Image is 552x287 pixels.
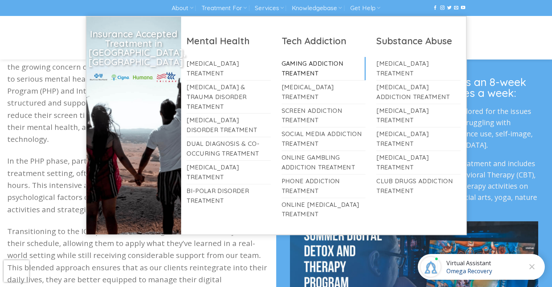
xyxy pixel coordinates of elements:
[187,161,271,184] a: [MEDICAL_DATA] Treatment
[282,127,366,151] a: Social Media Addiction Treatment
[187,57,271,80] a: [MEDICAL_DATA] Treatment
[187,35,271,47] h2: Mental Health
[7,49,269,145] p: Our [MEDICAL_DATA] Program at Omega Recovery is designed to address the growing concern of digita...
[447,5,451,11] a: Follow on Twitter
[440,5,444,11] a: Follow on Instagram
[350,1,380,15] a: Get Help
[433,5,437,11] a: Follow on Facebook
[7,155,269,215] p: In the PHP phase, participants are engaged in a more immersive treatment setting, often requiring...
[376,81,461,104] a: [MEDICAL_DATA] Addiction Treatment
[89,29,179,66] h2: Insurance Accepted Treatment in [GEOGRAPHIC_DATA], [GEOGRAPHIC_DATA]
[376,35,461,47] h2: Substance Abuse
[376,151,461,174] a: [MEDICAL_DATA] Treatment
[255,1,283,15] a: Services
[282,104,366,127] a: Screen Addiction Treatment
[282,81,366,104] a: [MEDICAL_DATA] Treatment
[376,127,461,151] a: [MEDICAL_DATA] Treatment
[282,35,366,47] h2: Tech Addiction
[376,57,461,80] a: [MEDICAL_DATA] Treatment
[282,198,366,221] a: Online [MEDICAL_DATA] Treatment
[454,5,458,11] a: Send us an email
[292,1,342,15] a: Knowledgebase
[282,57,366,80] a: Gaming Addiction Treatment
[187,184,271,208] a: Bi-Polar Disorder Treatment
[187,137,271,160] a: Dual Diagnosis & Co-Occuring Treatment
[172,1,193,15] a: About
[201,1,247,15] a: Treatment For
[376,104,461,127] a: [MEDICAL_DATA] Treatment
[187,114,271,137] a: [MEDICAL_DATA] Disorder Treatment
[461,5,465,11] a: Follow on YouTube
[376,175,461,198] a: Club Drugs Addiction Treatment
[187,81,271,114] a: [MEDICAL_DATA] & Trauma Disorder Treatment
[282,151,366,174] a: Online Gambling Addiction Treatment
[282,175,366,198] a: Phone Addiction Treatment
